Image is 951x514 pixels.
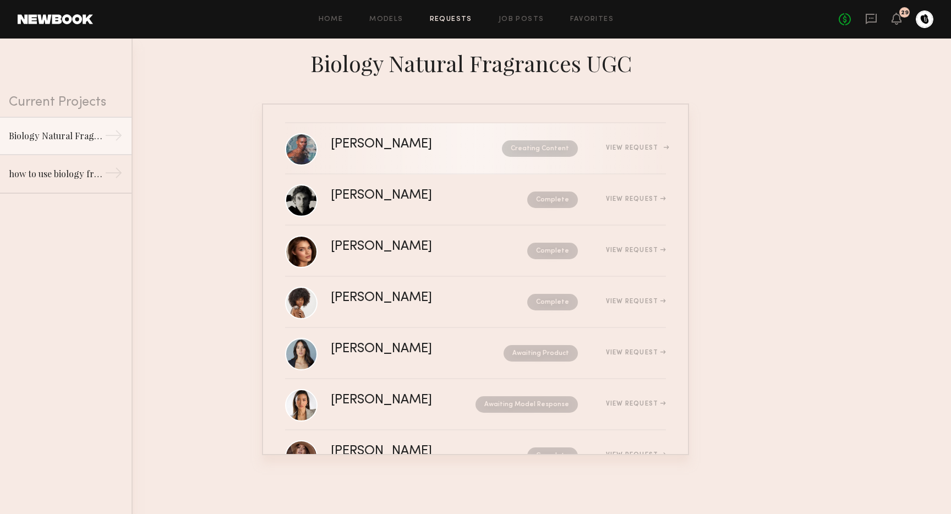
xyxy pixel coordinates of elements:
a: Requests [430,16,472,23]
nb-request-status: Creating Content [502,140,578,157]
a: [PERSON_NAME]Awaiting Model ResponseView Request [285,379,666,430]
a: [PERSON_NAME]CompleteView Request [285,174,666,226]
a: [PERSON_NAME]CompleteView Request [285,226,666,277]
div: View Request [606,349,666,356]
div: 29 [901,10,909,16]
div: [PERSON_NAME] [331,189,480,202]
div: → [105,164,123,186]
div: [PERSON_NAME] [331,240,480,253]
a: [PERSON_NAME]Awaiting ProductView Request [285,328,666,379]
div: View Request [606,298,666,305]
div: [PERSON_NAME] [331,343,468,356]
div: [PERSON_NAME] [331,138,467,151]
a: Favorites [570,16,614,23]
nb-request-status: Complete [527,192,578,208]
div: → [105,127,123,149]
div: Biology Natural Fragrances UGC [262,47,689,77]
nb-request-status: Awaiting Model Response [475,396,578,413]
a: Home [319,16,343,23]
a: Models [369,16,403,23]
div: how to use biology fragrances [9,167,105,181]
nb-request-status: Complete [527,243,578,259]
div: [PERSON_NAME] [331,394,454,407]
div: Biology Natural Fragrances UGC [9,129,105,143]
nb-request-status: Awaiting Product [504,345,578,362]
nb-request-status: Complete [527,447,578,464]
div: View Request [606,145,666,151]
div: View Request [606,247,666,254]
a: Job Posts [499,16,544,23]
a: [PERSON_NAME]Creating ContentView Request [285,123,666,174]
a: [PERSON_NAME]CompleteView Request [285,277,666,328]
nb-request-status: Complete [527,294,578,310]
div: [PERSON_NAME] [331,292,480,304]
div: View Request [606,196,666,203]
a: [PERSON_NAME]CompleteView Request [285,430,666,482]
div: View Request [606,452,666,458]
div: [PERSON_NAME] [331,445,480,458]
div: View Request [606,401,666,407]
